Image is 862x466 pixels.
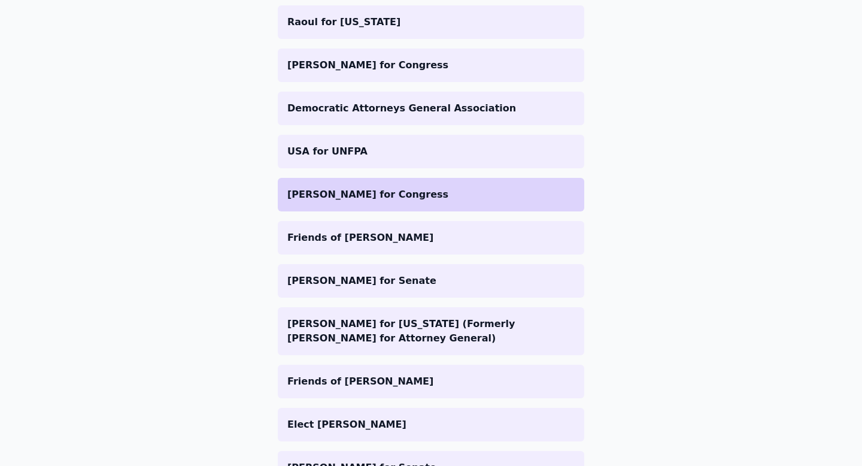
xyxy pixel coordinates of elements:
p: [PERSON_NAME] for Senate [287,274,575,288]
a: Friends of [PERSON_NAME] [278,365,584,398]
a: Elect [PERSON_NAME] [278,408,584,441]
a: [PERSON_NAME] for [US_STATE] (Formerly [PERSON_NAME] for Attorney General) [278,307,584,355]
p: Raoul for [US_STATE] [287,15,575,29]
a: Friends of [PERSON_NAME] [278,221,584,255]
p: [PERSON_NAME] for [US_STATE] (Formerly [PERSON_NAME] for Attorney General) [287,317,575,346]
a: [PERSON_NAME] for Congress [278,178,584,211]
a: [PERSON_NAME] for Senate [278,264,584,298]
p: Friends of [PERSON_NAME] [287,231,575,245]
p: [PERSON_NAME] for Congress [287,187,575,202]
a: [PERSON_NAME] for Congress [278,49,584,82]
a: Raoul for [US_STATE] [278,5,584,39]
p: [PERSON_NAME] for Congress [287,58,575,72]
p: Friends of [PERSON_NAME] [287,374,575,389]
a: Democratic Attorneys General Association [278,92,584,125]
p: USA for UNFPA [287,144,575,159]
p: Democratic Attorneys General Association [287,101,575,116]
a: USA for UNFPA [278,135,584,168]
p: Elect [PERSON_NAME] [287,417,575,432]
